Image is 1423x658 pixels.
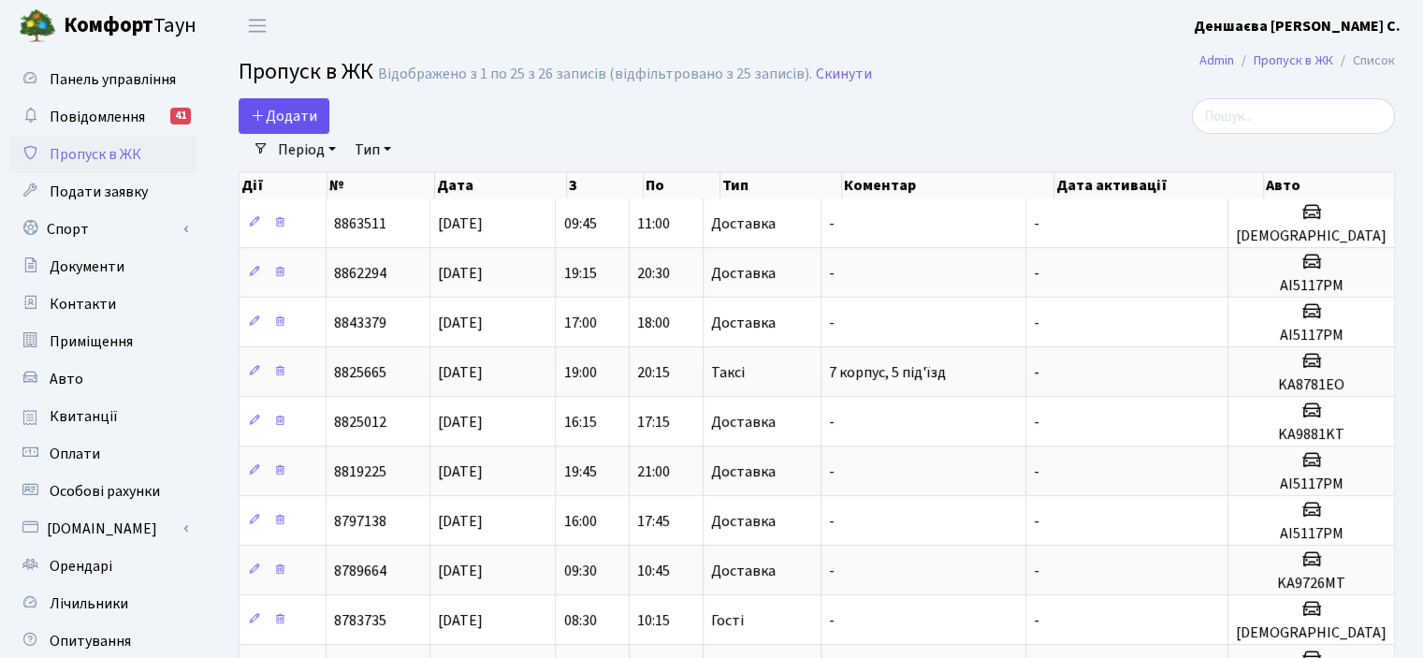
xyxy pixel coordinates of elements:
span: 8825665 [334,362,386,383]
a: Тип [347,134,399,166]
span: - [1034,313,1039,333]
span: - [829,313,835,333]
span: Опитування [50,631,131,651]
span: Контакти [50,294,116,314]
span: - [1034,461,1039,482]
a: Спорт [9,211,196,248]
span: [DATE] [438,610,483,631]
a: Особові рахунки [9,473,196,510]
span: Доставка [711,514,776,529]
span: [DATE] [438,461,483,482]
span: 18:00 [637,313,670,333]
span: 09:30 [563,561,596,581]
span: Орендарі [50,556,112,577]
span: 19:15 [563,263,596,284]
span: [DATE] [438,362,483,383]
span: - [1034,213,1039,234]
a: Подати заявку [9,173,196,211]
th: З [567,172,644,198]
span: 10:45 [637,561,670,581]
span: - [829,561,835,581]
span: Таун [64,10,196,42]
span: 8862294 [334,263,386,284]
li: Список [1333,51,1395,71]
h5: АІ5117РМ [1236,475,1387,493]
span: Авто [50,369,83,389]
span: 8789664 [334,561,386,581]
span: [DATE] [438,511,483,532]
nav: breadcrumb [1171,41,1423,80]
span: - [1034,610,1039,631]
a: Оплати [9,435,196,473]
div: Відображено з 1 по 25 з 26 записів (відфільтровано з 25 записів). [378,66,812,83]
th: Дата активації [1054,172,1264,198]
h5: [DEMOGRAPHIC_DATA] [1236,624,1387,642]
span: Таксі [711,365,745,380]
span: - [829,263,835,284]
span: 16:15 [563,412,596,432]
span: - [829,511,835,532]
span: 19:45 [563,461,596,482]
span: - [1034,362,1039,383]
h5: KA8781EO [1236,376,1387,394]
span: Доставка [711,415,776,430]
span: [DATE] [438,263,483,284]
span: 8819225 [334,461,386,482]
span: 09:45 [563,213,596,234]
a: Панель управління [9,61,196,98]
span: - [829,610,835,631]
a: Період [270,134,343,166]
a: Приміщення [9,323,196,360]
b: Комфорт [64,10,153,40]
span: - [829,412,835,432]
a: [DOMAIN_NAME] [9,510,196,548]
a: Орендарі [9,548,196,585]
input: Пошук... [1192,98,1395,134]
span: 21:00 [637,461,670,482]
b: Деншаєва [PERSON_NAME] С. [1194,16,1401,37]
span: [DATE] [438,313,483,333]
span: Доставка [711,216,776,231]
span: 11:00 [637,213,670,234]
span: Подати заявку [50,182,148,202]
span: 08:30 [563,610,596,631]
h5: [DEMOGRAPHIC_DATA] [1236,227,1387,245]
a: Контакти [9,285,196,323]
span: - [829,461,835,482]
h5: АІ5117РМ [1236,277,1387,295]
span: [DATE] [438,561,483,581]
span: - [1034,412,1039,432]
a: Admin [1199,51,1234,70]
span: - [829,213,835,234]
a: Деншаєва [PERSON_NAME] С. [1194,15,1401,37]
span: Особові рахунки [50,481,160,502]
span: 7 корпус, 5 під'їзд [829,362,946,383]
span: Приміщення [50,331,133,352]
span: 10:15 [637,610,670,631]
span: 17:45 [637,511,670,532]
span: Квитанції [50,406,118,427]
span: Повідомлення [50,107,145,127]
th: № [327,172,435,198]
span: Доставка [711,315,776,330]
span: [DATE] [438,213,483,234]
span: 8843379 [334,313,386,333]
span: 20:30 [637,263,670,284]
span: Документи [50,256,124,277]
th: Дії [240,172,327,198]
a: Пропуск в ЖК [1254,51,1333,70]
span: Гості [711,613,744,628]
img: logo.png [19,7,56,45]
h5: АІ5117РМ [1236,525,1387,543]
a: Лічильники [9,585,196,622]
span: 8863511 [334,213,386,234]
a: Пропуск в ЖК [9,136,196,173]
th: По [644,172,720,198]
h5: KA9726MT [1236,575,1387,592]
a: Документи [9,248,196,285]
span: [DATE] [438,412,483,432]
span: - [1034,561,1039,581]
span: 17:15 [637,412,670,432]
th: Тип [720,172,843,198]
a: Додати [239,98,329,134]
